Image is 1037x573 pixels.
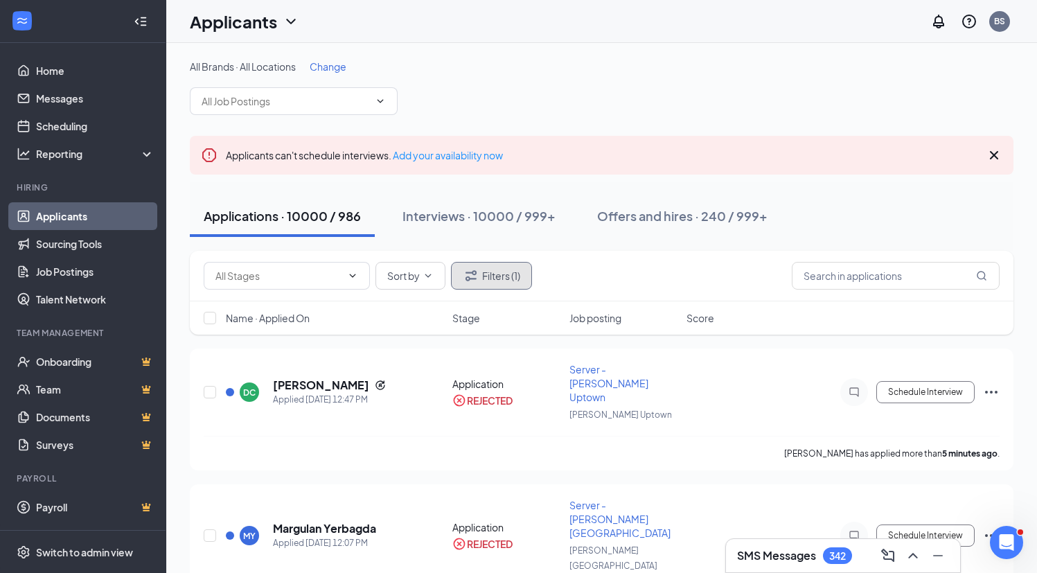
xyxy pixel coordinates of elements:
[36,403,154,431] a: DocumentsCrown
[846,530,862,541] svg: ChatInactive
[17,147,30,161] svg: Analysis
[36,85,154,112] a: Messages
[273,378,369,393] h5: [PERSON_NAME]
[36,57,154,85] a: Home
[36,493,154,521] a: PayrollCrown
[36,285,154,313] a: Talent Network
[930,13,947,30] svg: Notifications
[17,473,152,484] div: Payroll
[569,311,621,325] span: Job posting
[905,547,921,564] svg: ChevronUp
[190,60,296,73] span: All Brands · All Locations
[452,311,480,325] span: Stage
[983,527,1000,544] svg: Ellipses
[36,348,154,376] a: OnboardingCrown
[310,60,346,73] span: Change
[243,387,256,398] div: DC
[467,394,513,407] div: REJECTED
[226,311,310,325] span: Name · Applied On
[451,262,532,290] button: Filter Filters (1)
[273,393,386,407] div: Applied [DATE] 12:47 PM
[927,545,949,567] button: Minimize
[423,270,434,281] svg: ChevronDown
[36,230,154,258] a: Sourcing Tools
[990,526,1023,559] iframe: Intercom live chat
[784,448,1000,459] p: [PERSON_NAME] has applied more than .
[569,499,671,539] span: Server - [PERSON_NAME][GEOGRAPHIC_DATA]
[686,311,714,325] span: Score
[846,387,862,398] svg: ChatInactive
[36,431,154,459] a: SurveysCrown
[976,270,987,281] svg: MagnifyingGlass
[452,537,466,551] svg: CrossCircle
[36,202,154,230] a: Applicants
[226,149,503,161] span: Applicants can't schedule interviews.
[387,271,420,281] span: Sort by
[597,207,768,224] div: Offers and hires · 240 / 999+
[829,550,846,562] div: 342
[36,376,154,403] a: TeamCrown
[402,207,556,224] div: Interviews · 10000 / 999+
[375,96,386,107] svg: ChevronDown
[17,327,152,339] div: Team Management
[375,380,386,391] svg: Reapply
[961,13,977,30] svg: QuestionInfo
[452,394,466,407] svg: CrossCircle
[569,363,648,403] span: Server - [PERSON_NAME] Uptown
[930,547,946,564] svg: Minimize
[994,15,1005,27] div: BS
[202,94,369,109] input: All Job Postings
[792,262,1000,290] input: Search in applications
[463,267,479,284] svg: Filter
[204,207,361,224] div: Applications · 10000 / 986
[36,545,133,559] div: Switch to admin view
[273,521,376,536] h5: Margulan Yerbagda
[876,381,975,403] button: Schedule Interview
[452,520,561,534] div: Application
[273,536,376,550] div: Applied [DATE] 12:07 PM
[452,377,561,391] div: Application
[17,182,152,193] div: Hiring
[880,547,896,564] svg: ComposeMessage
[15,14,29,28] svg: WorkstreamLogo
[134,15,148,28] svg: Collapse
[36,112,154,140] a: Scheduling
[942,448,998,459] b: 5 minutes ago
[737,548,816,563] h3: SMS Messages
[877,545,899,567] button: ComposeMessage
[190,10,277,33] h1: Applicants
[215,268,342,283] input: All Stages
[347,270,358,281] svg: ChevronDown
[375,262,445,290] button: Sort byChevronDown
[983,384,1000,400] svg: Ellipses
[569,409,672,420] span: [PERSON_NAME] Uptown
[876,524,975,547] button: Schedule Interview
[201,147,218,164] svg: Error
[243,530,256,542] div: MY
[986,147,1002,164] svg: Cross
[902,545,924,567] button: ChevronUp
[569,545,657,571] span: [PERSON_NAME][GEOGRAPHIC_DATA]
[17,545,30,559] svg: Settings
[393,149,503,161] a: Add your availability now
[36,258,154,285] a: Job Postings
[36,147,155,161] div: Reporting
[283,13,299,30] svg: ChevronDown
[467,537,513,551] div: REJECTED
